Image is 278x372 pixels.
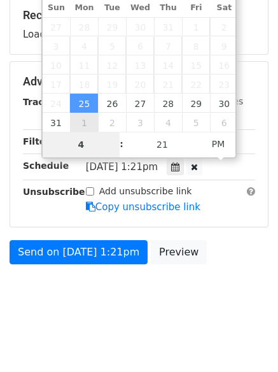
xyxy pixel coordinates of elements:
[98,4,126,12] span: Tue
[98,113,126,132] span: September 2, 2025
[210,55,238,75] span: August 16, 2025
[86,201,200,213] a: Copy unsubscribe link
[182,17,210,36] span: August 1, 2025
[43,17,71,36] span: July 27, 2025
[23,136,55,147] strong: Filters
[86,161,158,173] span: [DATE] 1:21pm
[23,187,85,197] strong: Unsubscribe
[210,113,238,132] span: September 6, 2025
[126,55,154,75] span: August 13, 2025
[70,4,98,12] span: Mon
[126,17,154,36] span: July 30, 2025
[70,113,98,132] span: September 1, 2025
[43,75,71,94] span: August 17, 2025
[23,75,255,89] h5: Advanced
[70,36,98,55] span: August 4, 2025
[23,8,255,22] h5: Recipients
[70,17,98,36] span: July 28, 2025
[98,75,126,94] span: August 19, 2025
[70,75,98,94] span: August 18, 2025
[126,75,154,94] span: August 20, 2025
[126,94,154,113] span: August 27, 2025
[99,185,192,198] label: Add unsubscribe link
[43,94,71,113] span: August 24, 2025
[23,8,255,41] div: Loading...
[210,17,238,36] span: August 2, 2025
[154,36,182,55] span: August 7, 2025
[182,94,210,113] span: August 29, 2025
[214,311,278,372] iframe: Chat Widget
[182,36,210,55] span: August 8, 2025
[43,132,120,157] input: Hour
[10,240,148,264] a: Send on [DATE] 1:21pm
[126,113,154,132] span: September 3, 2025
[43,4,71,12] span: Sun
[98,17,126,36] span: July 29, 2025
[210,94,238,113] span: August 30, 2025
[43,36,71,55] span: August 3, 2025
[210,4,238,12] span: Sat
[123,132,201,157] input: Minute
[154,94,182,113] span: August 28, 2025
[151,240,207,264] a: Preview
[120,131,123,157] span: :
[154,55,182,75] span: August 14, 2025
[23,161,69,171] strong: Schedule
[70,94,98,113] span: August 25, 2025
[98,55,126,75] span: August 12, 2025
[43,55,71,75] span: August 10, 2025
[154,75,182,94] span: August 21, 2025
[154,4,182,12] span: Thu
[98,36,126,55] span: August 5, 2025
[210,36,238,55] span: August 9, 2025
[182,113,210,132] span: September 5, 2025
[154,17,182,36] span: July 31, 2025
[23,97,66,107] strong: Tracking
[154,113,182,132] span: September 4, 2025
[201,131,236,157] span: Click to toggle
[182,4,210,12] span: Fri
[70,55,98,75] span: August 11, 2025
[43,113,71,132] span: August 31, 2025
[182,55,210,75] span: August 15, 2025
[126,36,154,55] span: August 6, 2025
[182,75,210,94] span: August 22, 2025
[126,4,154,12] span: Wed
[210,75,238,94] span: August 23, 2025
[98,94,126,113] span: August 26, 2025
